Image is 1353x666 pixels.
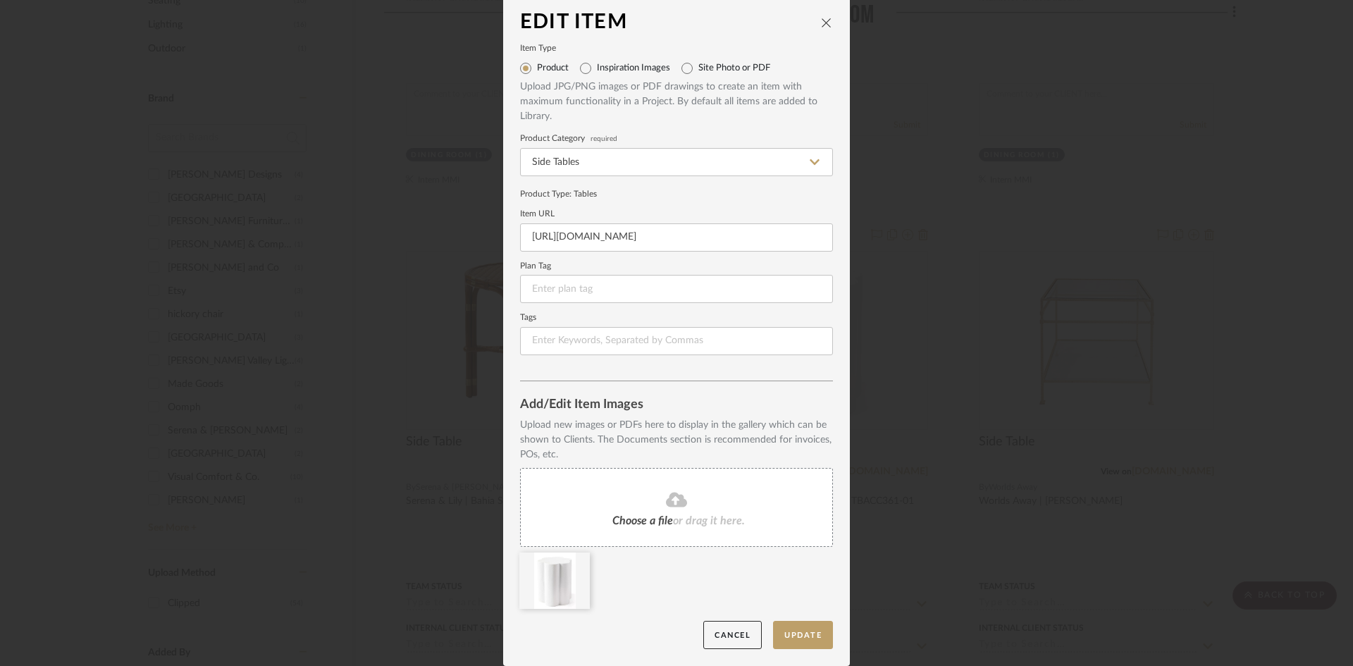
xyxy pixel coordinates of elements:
label: Tags [520,314,833,321]
div: Product Type [520,187,833,200]
div: Add/Edit Item Images [520,398,833,412]
mat-radio-group: Select item type [520,57,833,80]
label: Product [537,63,569,74]
input: Type a category to search and select [520,148,833,176]
button: Update [773,621,833,650]
span: or drag it here. [673,515,745,526]
input: Enter plan tag [520,275,833,303]
input: Enter URL [520,223,833,252]
label: Inspiration Images [597,63,670,74]
label: Item Type [520,45,833,52]
span: : Tables [569,190,597,198]
button: close [820,16,833,29]
label: Site Photo or PDF [698,63,770,74]
button: Cancel [703,621,762,650]
span: Choose a file [612,515,673,526]
label: Plan Tag [520,263,833,270]
div: Upload JPG/PNG images or PDF drawings to create an item with maximum functionality in a Project. ... [520,80,833,124]
div: Edit Item [520,11,820,34]
label: Item URL [520,211,833,218]
input: Enter Keywords, Separated by Commas [520,327,833,355]
span: required [591,136,617,142]
label: Product Category [520,135,833,142]
div: Upload new images or PDFs here to display in the gallery which can be shown to Clients. The Docum... [520,418,833,462]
